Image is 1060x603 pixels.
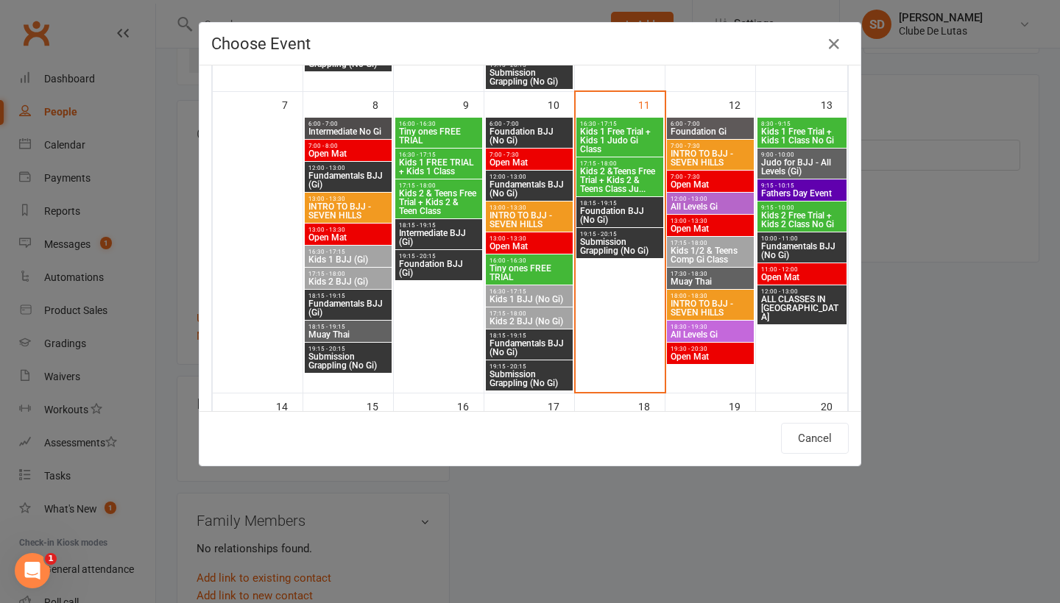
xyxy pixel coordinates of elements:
[398,229,479,246] span: Intermediate BJJ (Gi)
[308,352,389,370] span: Submission Grappling (No Gi)
[372,92,393,116] div: 8
[308,171,389,189] span: Fundamentals BJJ (Gi)
[760,288,844,295] span: 12:00 - 13:00
[670,277,751,286] span: Muay Thai
[489,339,570,357] span: Fundamentals BJJ (No Gi)
[579,160,660,167] span: 17:15 - 18:00
[308,202,389,220] span: INTRO TO BJJ - SEVEN HILLS
[638,393,665,418] div: 18
[760,189,844,198] span: Fathers Day Event
[760,204,844,211] span: 9:15 - 10:00
[760,127,844,145] span: Kids 1 Free Trial + Kids 1 Class No Gi
[670,246,751,264] span: Kids 1/2 & Teens Comp Gi Class
[489,288,570,295] span: 16:30 - 17:15
[308,149,389,158] span: Open Mat
[670,121,751,127] span: 6:00 - 7:00
[308,121,389,127] span: 6:00 - 7:00
[489,127,570,145] span: Foundation BJJ (No Gi)
[15,553,50,588] iframe: Intercom live chat
[670,330,751,339] span: All Levels Gi
[729,92,755,116] div: 12
[760,151,844,158] span: 9:00 - 10:00
[670,218,751,224] span: 13:00 - 13:30
[579,167,660,193] span: Kids 2 &Teens Free Trial + Kids 2 & Teens Class Ju...
[489,151,570,158] span: 7:00 - 7:30
[308,324,389,330] span: 18:15 - 19:15
[670,293,751,299] span: 18:00 - 18:30
[308,249,389,255] span: 16:30 - 17:15
[398,158,479,176] span: Kids 1 FREE TRIAL + Kids 1 Class
[489,204,570,211] span: 13:00 - 13:30
[308,233,389,242] span: Open Mat
[489,180,570,198] span: Fundamentals BJJ (No Gi)
[489,68,570,86] span: Submission Grappling (No Gi)
[489,211,570,229] span: INTRO TO BJJ - SEVEN HILLS
[548,92,574,116] div: 10
[781,423,849,454] button: Cancel
[308,277,389,286] span: Kids 2 BJJ (Gi)
[760,158,844,176] span: Judo for BJJ - All Levels (Gi)
[308,127,389,136] span: Intermediate No Gi
[398,121,479,127] span: 16:00 - 16:30
[670,324,751,330] span: 18:30 - 19:30
[670,196,751,202] span: 12:00 - 13:00
[821,393,847,418] div: 20
[638,92,665,116] div: 11
[308,271,389,277] span: 17:15 - 18:00
[308,330,389,339] span: Muay Thai
[579,207,660,224] span: Foundation BJJ (No Gi)
[398,222,479,229] span: 18:15 - 19:15
[760,295,844,321] span: ALL CLASSES IN [GEOGRAPHIC_DATA]
[760,273,844,282] span: Open Mat
[670,202,751,211] span: All Levels Gi
[308,299,389,317] span: Fundamentals BJJ (Gi)
[489,295,570,304] span: Kids 1 BJJ (No Gi)
[489,158,570,167] span: Open Mat
[398,189,479,215] span: Kids 2 & Teens Free Trial + Kids 2 & Teen Class
[308,255,389,264] span: Kids 1 BJJ (Gi)
[308,165,389,171] span: 12:00 - 13:00
[308,226,389,233] span: 13:00 - 13:30
[398,182,479,189] span: 17:15 - 18:00
[276,393,303,418] div: 14
[729,393,755,418] div: 19
[489,257,570,264] span: 16:00 - 16:30
[398,151,479,158] span: 16:30 - 17:15
[282,92,303,116] div: 7
[579,200,660,207] span: 18:15 - 19:15
[670,240,751,246] span: 17:15 - 18:00
[308,293,389,299] span: 18:15 - 19:15
[211,35,849,53] h4: Choose Event
[489,264,570,282] span: Tiny ones FREE TRIAL
[308,196,389,202] span: 13:00 - 13:30
[670,271,751,277] span: 17:30 - 18:30
[670,127,751,136] span: Foundation Gi
[489,62,570,68] span: 19:15 - 20:15
[489,310,570,317] span: 17:15 - 18:00
[398,253,479,260] span: 19:15 - 20:15
[760,235,844,242] span: 10:00 - 11:00
[457,393,484,418] div: 16
[670,346,751,352] span: 19:30 - 20:30
[760,211,844,229] span: Kids 2 Free Trial + Kids 2 Class No Gi
[489,174,570,180] span: 12:00 - 13:00
[489,121,570,127] span: 6:00 - 7:00
[489,235,570,242] span: 13:00 - 13:30
[760,182,844,189] span: 9:15 - 10:15
[579,121,660,127] span: 16:30 - 17:15
[398,260,479,277] span: Foundation BJJ (Gi)
[670,299,751,317] span: INTRO TO BJJ - SEVEN HILLS
[670,143,751,149] span: 7:00 - 7:30
[489,317,570,326] span: Kids 2 BJJ (No Gi)
[579,238,660,255] span: Submission Grappling (No Gi)
[548,393,574,418] div: 17
[670,224,751,233] span: Open Mat
[398,127,479,145] span: Tiny ones FREE TRIAL
[489,242,570,251] span: Open Mat
[670,149,751,167] span: INTRO TO BJJ - SEVEN HILLS
[579,231,660,238] span: 19:15 - 20:15
[760,242,844,260] span: Fundamentals BJJ (No Gi)
[670,180,751,189] span: Open Mat
[308,51,389,68] span: Submission Grappling (No Gi)
[670,174,751,180] span: 7:00 - 7:30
